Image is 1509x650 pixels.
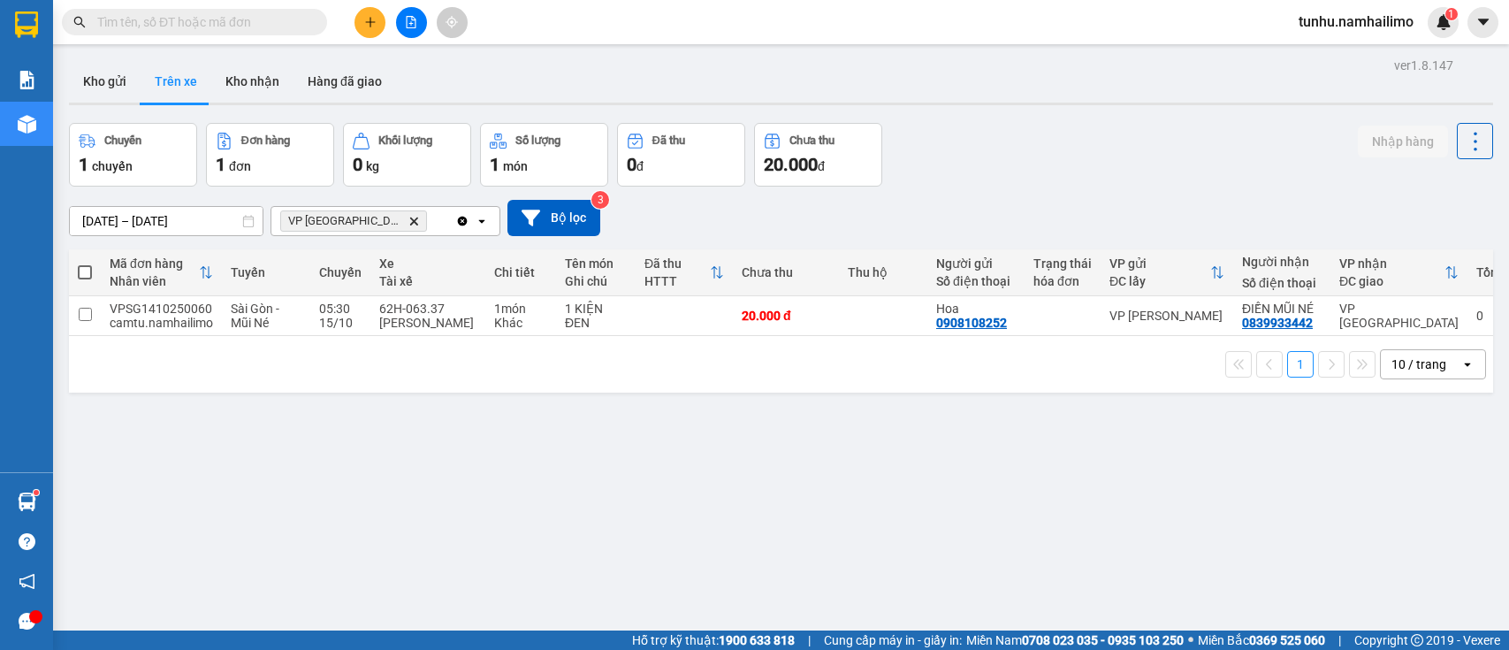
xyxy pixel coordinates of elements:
span: Sài Gòn - Mũi Né [231,302,279,330]
div: 15/10 [319,316,362,330]
span: VP chợ Mũi Né [288,214,401,228]
span: | [808,631,811,650]
span: Miền Bắc [1198,631,1325,650]
sup: 1 [34,490,39,495]
th: Toggle SortBy [636,249,733,296]
button: Chuyến1chuyến [69,123,197,187]
button: Bộ lọc [507,200,600,236]
img: warehouse-icon [18,115,36,134]
strong: 0708 023 035 - 0935 103 250 [1022,633,1184,647]
span: 1 [490,154,499,175]
svg: open [1460,357,1475,371]
div: 0908108252 [936,316,1007,330]
button: Đã thu0đ [617,123,745,187]
div: ver 1.8.147 [1394,56,1453,75]
span: search [73,16,86,28]
span: notification [19,573,35,590]
span: tunhu.namhailimo [1284,11,1428,33]
span: 0 [353,154,362,175]
span: | [1338,631,1341,650]
div: Đơn hàng [241,134,290,147]
span: đ [818,159,825,173]
span: message [19,613,35,630]
div: 62H-063.37 [379,302,476,316]
svg: open [475,214,489,228]
input: Select a date range. [70,207,263,235]
img: icon-new-feature [1436,14,1452,30]
span: copyright [1411,634,1423,646]
div: VP gửi [1109,256,1210,271]
span: 1 [1448,8,1454,20]
div: VP nhận [1339,256,1444,271]
button: Hàng đã giao [293,60,396,103]
button: caret-down [1467,7,1498,38]
span: 1 [216,154,225,175]
div: 05:30 [319,302,362,316]
div: VPSG1410250060 [110,302,213,316]
div: Đã thu [644,256,710,271]
button: Đơn hàng1đơn [206,123,334,187]
span: VP chợ Mũi Né, close by backspace [280,210,427,232]
div: Chưa thu [742,265,830,279]
span: Hỗ trợ kỹ thuật: [632,631,795,650]
div: hóa đơn [1033,274,1092,288]
div: Chi tiết [494,265,547,279]
div: Khối lượng [378,134,432,147]
div: VP [GEOGRAPHIC_DATA] [1339,302,1459,330]
button: Số lượng1món [480,123,608,187]
span: chuyến [92,159,133,173]
span: đ [636,159,644,173]
div: 10 / trang [1391,356,1446,373]
button: plus [354,7,385,38]
div: ĐC giao [1339,274,1444,288]
div: Chuyến [319,265,362,279]
span: file-add [405,16,417,28]
div: Chuyến [104,134,141,147]
button: Nhập hàng [1358,126,1448,157]
img: warehouse-icon [18,493,36,511]
div: Thu hộ [848,265,918,279]
span: Cung cấp máy in - giấy in: [824,631,962,650]
strong: 0369 525 060 [1249,633,1325,647]
div: Số điện thoại [936,274,1016,288]
input: Selected VP chợ Mũi Né. [431,212,432,230]
span: 1 [79,154,88,175]
span: món [503,159,528,173]
div: Mã đơn hàng [110,256,199,271]
span: caret-down [1475,14,1491,30]
button: 1 [1287,351,1314,378]
button: Khối lượng0kg [343,123,471,187]
div: VP [PERSON_NAME] [1109,309,1224,323]
span: plus [364,16,377,28]
button: Kho nhận [211,60,293,103]
div: 20.000 đ [742,309,830,323]
strong: 1900 633 818 [719,633,795,647]
input: Tìm tên, số ĐT hoặc mã đơn [97,12,306,32]
span: đơn [229,159,251,173]
div: Trạng thái [1033,256,1092,271]
span: 20.000 [764,154,818,175]
img: logo-vxr [15,11,38,38]
sup: 1 [1445,8,1458,20]
span: aim [446,16,458,28]
div: 1 món [494,302,547,316]
th: Toggle SortBy [101,249,222,296]
th: Toggle SortBy [1330,249,1467,296]
span: question-circle [19,533,35,550]
div: Số lượng [515,134,560,147]
sup: 3 [591,191,609,209]
span: ⚪️ [1188,637,1193,644]
div: ĐIỀN MŨI NÉ [1242,302,1322,316]
div: 1 KIỆN ĐEN [565,302,627,330]
button: Chưa thu20.000đ [754,123,882,187]
button: Kho gửi [69,60,141,103]
div: camtu.namhailimo [110,316,213,330]
span: kg [366,159,379,173]
span: Miền Nam [966,631,1184,650]
div: ĐC lấy [1109,274,1210,288]
svg: Clear all [455,214,469,228]
button: file-add [396,7,427,38]
div: Khác [494,316,547,330]
th: Toggle SortBy [1101,249,1233,296]
div: Người nhận [1242,255,1322,269]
